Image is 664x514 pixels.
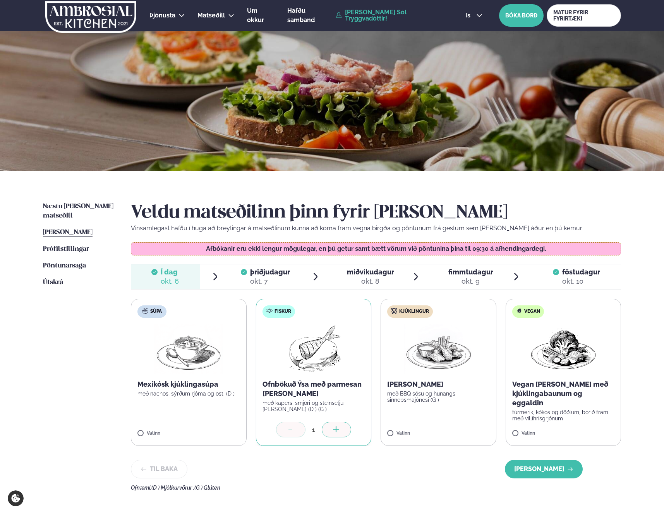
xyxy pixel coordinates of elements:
img: soup.svg [142,308,148,314]
span: föstudagur [562,268,600,276]
a: Útskrá [43,278,63,287]
p: Vegan [PERSON_NAME] með kjúklingabaunum og eggaldin [512,380,615,408]
a: Hafðu samband [287,6,332,25]
span: Útskrá [43,279,63,286]
a: Um okkur [247,6,275,25]
span: Súpa [150,308,162,315]
span: Vegan [524,308,540,315]
a: MATUR FYRIR FYRIRTÆKI [547,4,621,27]
a: [PERSON_NAME] Sól Tryggvadóttir! [336,9,448,22]
button: Til baka [131,460,187,478]
span: þriðjudagur [250,268,290,276]
span: Um okkur [247,7,264,24]
a: Pöntunarsaga [43,261,86,271]
a: Þjónusta [149,11,175,20]
div: okt. 7 [250,277,290,286]
span: (D ) Mjólkurvörur , [151,485,194,491]
button: BÓKA BORÐ [499,4,544,27]
p: Afbókanir eru ekki lengur mögulegar, en þú getur samt bætt vörum við pöntunina þína til 09:30 á a... [139,246,613,252]
span: Prófílstillingar [43,246,89,252]
span: Fiskur [275,308,291,315]
img: Vegan.png [529,324,597,374]
span: Kjúklingur [399,308,429,315]
a: [PERSON_NAME] [43,228,93,237]
img: Vegan.svg [516,308,522,314]
p: með nachos, sýrðum rjóma og osti (D ) [137,391,240,397]
p: túrmerik, kókos og döðlum, borið fram með villihrísgrjónum [512,409,615,421]
span: Hafðu samband [287,7,315,24]
span: miðvikudagur [347,268,394,276]
img: logo [45,1,137,33]
img: chicken.svg [391,308,397,314]
span: Þjónusta [149,12,175,19]
span: Pöntunarsaga [43,262,86,269]
div: okt. 9 [448,277,493,286]
button: is [459,12,488,19]
div: okt. 8 [347,277,394,286]
h2: Veldu matseðilinn þinn fyrir [PERSON_NAME] [131,202,621,224]
img: Soup.png [154,324,223,374]
a: Prófílstillingar [43,245,89,254]
a: Næstu [PERSON_NAME] matseðill [43,202,115,221]
div: 1 [305,425,322,434]
a: Cookie settings [8,490,24,506]
span: Matseðill [197,12,225,19]
p: [PERSON_NAME] [387,380,490,389]
p: með kapers, smjöri og steinselju [PERSON_NAME] (D ) (G ) [263,400,365,412]
img: Chicken-wings-legs.png [404,324,472,374]
img: fish.svg [266,308,273,314]
div: Ofnæmi: [131,485,621,491]
span: fimmtudagur [448,268,493,276]
a: Matseðill [197,11,225,20]
p: Mexíkósk kjúklingasúpa [137,380,240,389]
p: Vinsamlegast hafðu í huga að breytingar á matseðlinum kunna að koma fram vegna birgða og pöntunum... [131,224,621,233]
div: okt. 10 [562,277,600,286]
p: með BBQ sósu og hunangs sinnepsmajónesi (G ) [387,391,490,403]
img: Fish.png [279,324,348,374]
span: [PERSON_NAME] [43,229,93,236]
span: (G ) Glúten [194,485,220,491]
div: okt. 6 [161,277,179,286]
span: is [465,12,473,19]
p: Ofnbökuð Ýsa með parmesan [PERSON_NAME] [263,380,365,398]
button: [PERSON_NAME] [505,460,583,478]
span: Í dag [161,267,179,277]
span: Næstu [PERSON_NAME] matseðill [43,203,113,219]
